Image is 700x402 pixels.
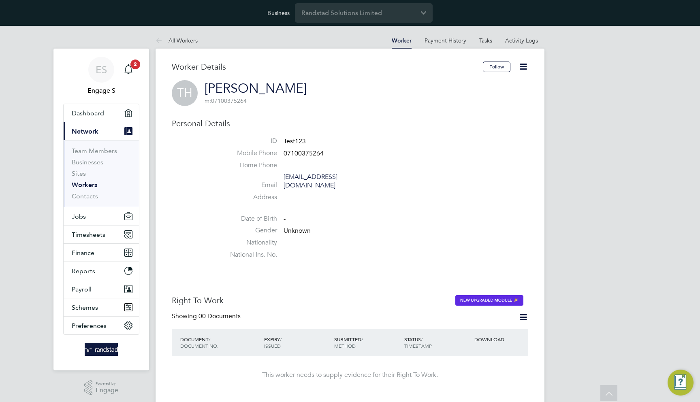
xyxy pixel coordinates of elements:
[172,80,198,106] span: TH
[332,332,402,353] div: SUBMITTED
[64,244,139,262] button: Finance
[72,249,94,257] span: Finance
[63,57,139,96] a: ESEngage S
[392,37,412,44] a: Worker
[64,140,139,207] div: Network
[72,109,104,117] span: Dashboard
[334,342,356,349] span: METHOD
[96,387,118,394] span: Engage
[96,64,107,75] span: ES
[479,37,492,44] a: Tasks
[505,37,538,44] a: Activity Logs
[668,370,694,396] button: Engage Resource Center
[220,137,277,145] label: ID
[63,86,139,96] span: Engage S
[284,173,337,189] a: [EMAIL_ADDRESS][DOMAIN_NAME]
[455,295,523,306] button: New Feature
[64,280,139,298] button: Payroll
[72,231,105,238] span: Timesheets
[96,380,118,387] span: Powered by
[72,267,95,275] span: Reports
[63,343,139,356] a: Go to home page
[64,317,139,334] button: Preferences
[120,57,137,83] a: 2
[72,128,98,135] span: Network
[205,97,211,104] span: m:
[72,181,97,189] a: Workers
[64,225,139,243] button: Timesheets
[72,322,107,330] span: Preferences
[284,227,311,235] span: Unknown
[84,380,119,396] a: Powered byEngage
[284,137,306,145] span: Test123
[262,332,332,353] div: EXPIRY
[267,9,290,17] label: Business
[53,49,149,370] nav: Main navigation
[284,215,286,223] span: -
[483,62,510,72] button: Follow
[209,336,210,342] span: /
[64,122,139,140] button: Network
[156,37,198,44] a: All Workers
[72,285,92,293] span: Payroll
[220,251,277,259] label: National Ins. No.
[220,181,277,189] label: Email
[72,304,98,311] span: Schemes
[220,226,277,235] label: Gender
[284,149,324,157] span: 07100375264
[220,161,277,170] label: Home Phone
[220,238,277,247] label: Nationality
[172,312,242,321] div: Showing
[198,312,241,320] span: 00 Documents
[205,97,247,104] span: 07100375264
[72,158,103,166] a: Businesses
[130,60,140,69] span: 2
[220,215,277,223] label: Date of Birth
[64,262,139,280] button: Reports
[85,343,118,356] img: randstad-logo-retina.png
[220,193,277,202] label: Address
[421,336,423,342] span: /
[172,295,528,306] h3: Right To Work
[425,37,466,44] a: Payment History
[64,298,139,316] button: Schemes
[64,207,139,225] button: Jobs
[220,149,277,157] label: Mobile Phone
[178,332,262,353] div: DOCUMENT
[264,342,281,349] span: ISSUED
[172,118,528,129] h3: Personal Details
[205,81,307,96] a: [PERSON_NAME]
[404,342,432,349] span: TIMESTAMP
[72,170,86,177] a: Sites
[72,147,117,155] a: Team Members
[72,213,86,220] span: Jobs
[64,104,139,122] a: Dashboard
[180,371,520,379] div: This worker needs to supply evidence for their Right To Work.
[402,332,472,353] div: STATUS
[361,336,363,342] span: /
[72,192,98,200] a: Contacts
[280,336,282,342] span: /
[472,332,528,347] div: DOWNLOAD
[180,342,218,349] span: DOCUMENT NO.
[172,62,483,72] h3: Worker Details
